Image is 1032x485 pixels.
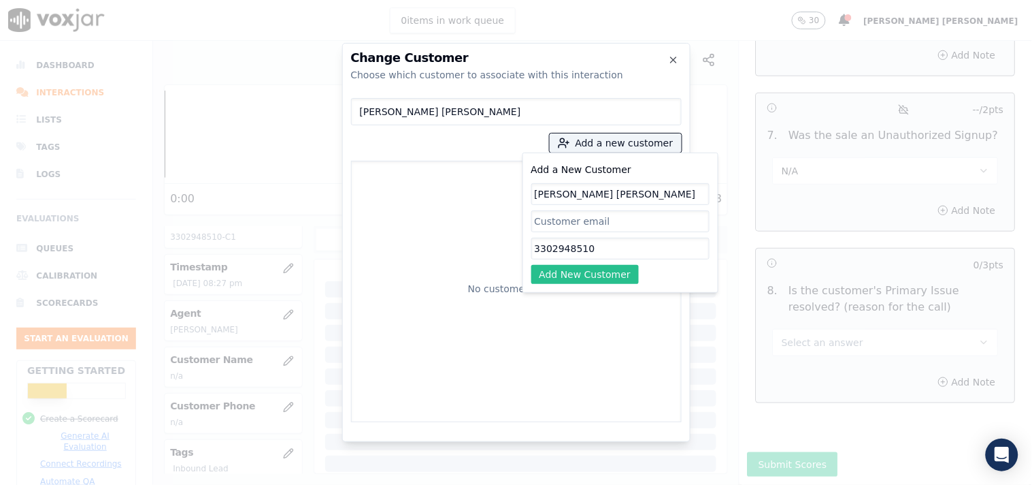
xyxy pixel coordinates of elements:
div: Choose which customer to associate with this interaction [351,68,682,82]
input: Customer name [531,183,710,205]
label: Add a New Customer [531,164,632,175]
p: No customers found [468,282,564,296]
button: Add New Customer [531,265,639,284]
input: Search Customers [351,98,682,125]
input: Customer email [531,210,710,232]
input: Customer phone [531,238,710,260]
button: Add a new customer [550,134,682,153]
h2: Change Customer [351,52,682,64]
div: Open Intercom Messenger [986,439,1018,471]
